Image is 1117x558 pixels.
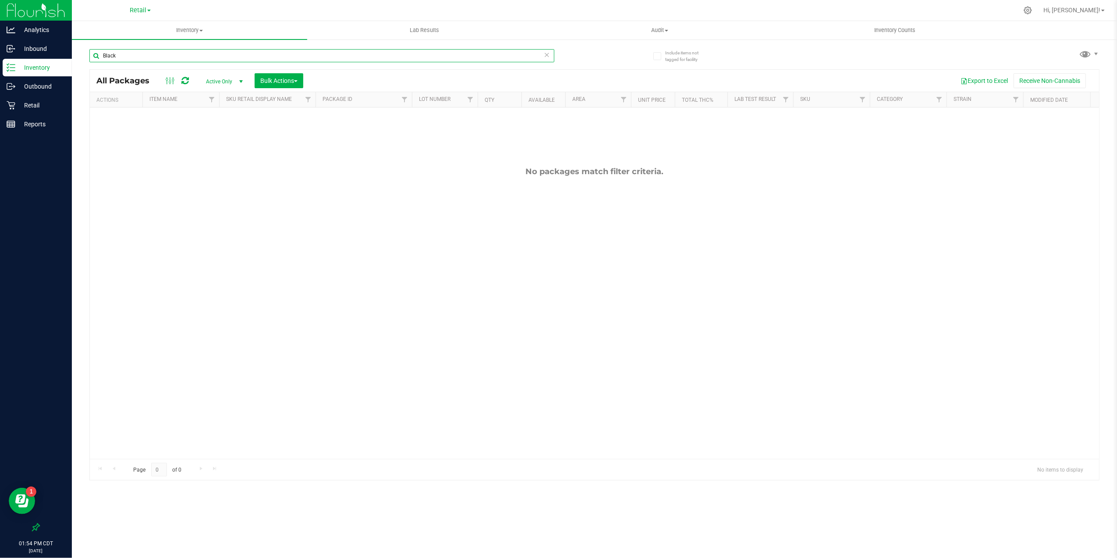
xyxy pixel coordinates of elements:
a: Lab Results [307,21,543,39]
a: Qty [485,97,494,103]
p: Inventory [15,62,68,73]
p: 01:54 PM CDT [4,540,68,547]
span: Include items not tagged for facility [665,50,709,63]
span: Page of 0 [126,463,189,476]
input: Search Package ID, Item Name, SKU, Lot or Part Number... [89,49,554,62]
a: Inventory [72,21,307,39]
a: Strain [954,96,972,102]
a: Total THC% [682,97,713,103]
inline-svg: Analytics [7,25,15,34]
a: Filter [932,92,947,107]
a: Filter [1009,92,1023,107]
div: Actions [96,97,139,103]
a: Filter [397,92,412,107]
a: Unit Price [638,97,666,103]
a: Filter [855,92,870,107]
a: Package ID [323,96,352,102]
span: Audit [543,26,777,34]
p: Analytics [15,25,68,35]
a: Modified Date [1030,97,1068,103]
button: Receive Non-Cannabis [1014,73,1086,88]
div: Manage settings [1022,6,1033,14]
span: No items to display [1030,463,1090,476]
iframe: Resource center [9,488,35,514]
a: Lab Test Result [734,96,776,102]
p: Retail [15,100,68,111]
iframe: Resource center unread badge [26,486,36,497]
a: Filter [205,92,219,107]
a: Area [572,96,585,102]
a: Filter [617,92,631,107]
button: Export to Excel [955,73,1014,88]
span: Inventory [72,26,307,34]
span: Hi, [PERSON_NAME]! [1043,7,1100,14]
a: Available [528,97,555,103]
span: Retail [130,7,146,14]
span: Clear [544,49,550,61]
a: Audit [542,21,777,39]
p: [DATE] [4,547,68,554]
span: All Packages [96,76,158,86]
inline-svg: Outbound [7,82,15,91]
a: Filter [779,92,793,107]
a: Filter [463,92,478,107]
label: Pin the sidebar to full width on large screens [32,523,40,532]
a: Inventory Counts [777,21,1013,39]
inline-svg: Reports [7,120,15,129]
inline-svg: Retail [7,101,15,110]
p: Outbound [15,81,68,92]
p: Reports [15,119,68,129]
span: Bulk Actions [260,77,298,84]
a: Category [877,96,903,102]
inline-svg: Inbound [7,44,15,53]
a: SKU [800,96,810,102]
button: Bulk Actions [255,73,303,88]
inline-svg: Inventory [7,63,15,72]
span: Lab Results [398,26,451,34]
p: Inbound [15,43,68,54]
div: No packages match filter criteria. [90,167,1099,176]
a: Filter [301,92,316,107]
a: SKU Retail Display Name [226,96,292,102]
span: Inventory Counts [862,26,927,34]
a: Item Name [149,96,177,102]
a: Lot Number [419,96,450,102]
